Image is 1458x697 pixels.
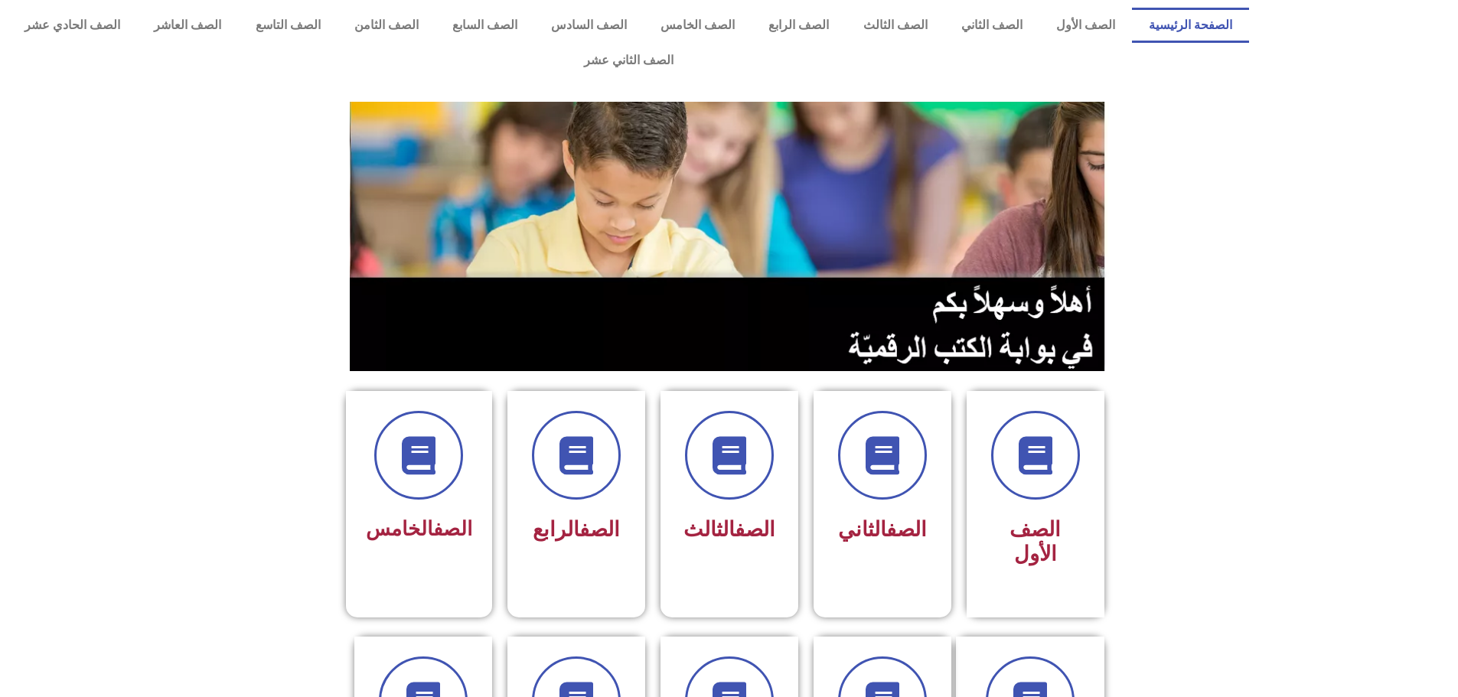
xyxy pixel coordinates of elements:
a: الصف العاشر [137,8,238,43]
a: الصف الرابع [752,8,846,43]
span: الصف الأول [1010,517,1061,566]
a: الصف الثالث [846,8,944,43]
a: الصف الثامن [338,8,435,43]
a: الصف [433,517,472,540]
a: الصف الحادي عشر [8,8,137,43]
a: الصف [579,517,620,542]
a: الصف الثاني [944,8,1039,43]
a: الصف الخامس [644,8,752,43]
span: الخامس [366,517,472,540]
a: الصفحة الرئيسية [1132,8,1249,43]
a: الصف [735,517,775,542]
span: الرابع [533,517,620,542]
a: الصف [886,517,927,542]
a: الصف السابع [435,8,534,43]
a: الصف الثاني عشر [8,43,1249,78]
a: الصف السادس [534,8,644,43]
span: الثالث [683,517,775,542]
a: الصف الأول [1039,8,1132,43]
a: الصف التاسع [238,8,337,43]
span: الثاني [838,517,927,542]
